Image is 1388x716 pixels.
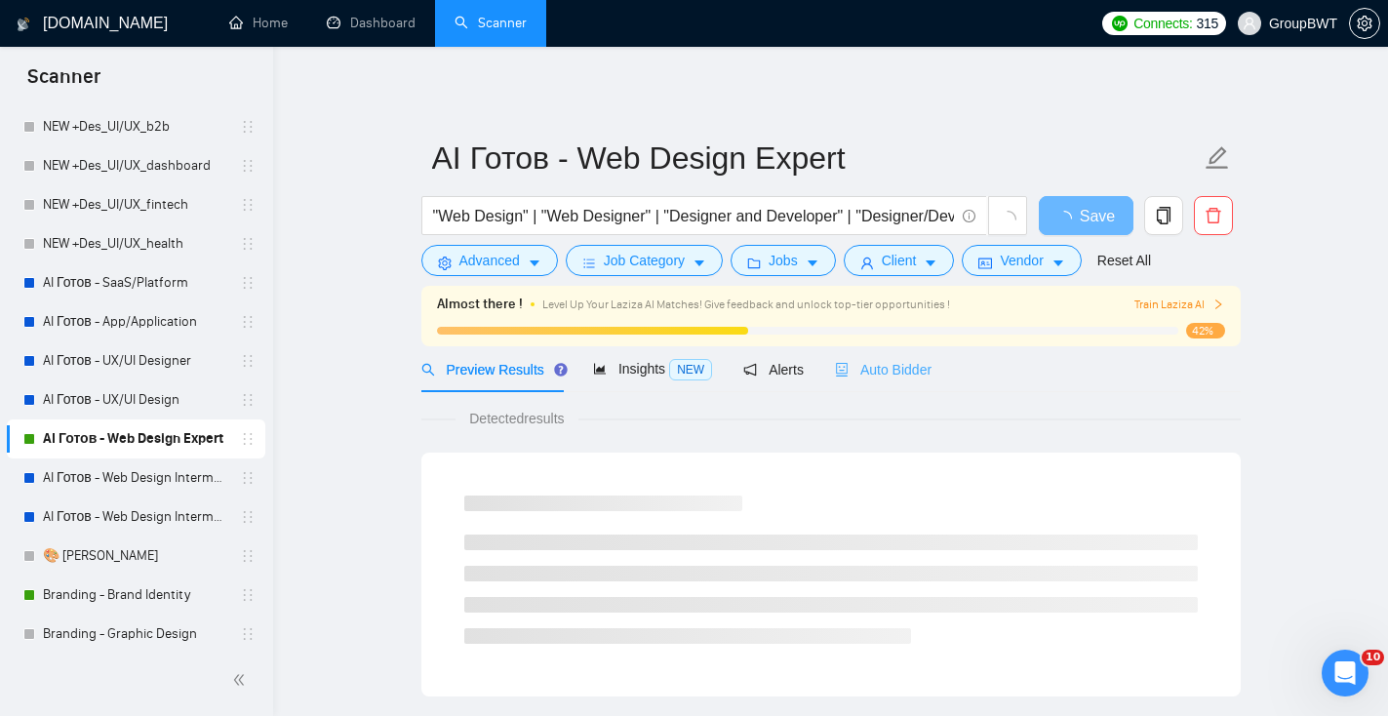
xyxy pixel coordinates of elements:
span: loading [999,211,1016,228]
span: Advanced [459,250,520,271]
span: holder [240,275,256,291]
span: 315 [1197,13,1218,34]
span: 10 [1362,650,1384,665]
span: caret-down [806,256,819,270]
span: search [421,363,435,377]
span: Client [882,250,917,271]
a: NEW +Des_UI/UX_dashboard [43,146,228,185]
span: Preview Results [421,362,562,378]
a: AI Готов - Web Design Expert [43,419,228,458]
button: copy [1144,196,1183,235]
button: idcardVendorcaret-down [962,245,1081,276]
span: holder [240,392,256,408]
span: holder [240,509,256,525]
span: loading [1056,211,1080,226]
a: homeHome [229,15,288,31]
span: holder [240,626,256,642]
span: Alerts [743,362,804,378]
a: AI Готов - SaaS/Platform [43,263,228,302]
span: NEW [669,359,712,380]
span: copy [1145,207,1182,224]
a: Branding - Graphic Design [43,615,228,654]
span: Level Up Your Laziza AI Matches! Give feedback and unlock top-tier opportunities ! [542,298,950,311]
span: idcard [978,256,992,270]
input: Scanner name... [432,134,1201,182]
a: 🎨 [PERSON_NAME] [43,537,228,576]
button: Train Laziza AI [1134,296,1224,314]
a: NEW +Des_UI/UX_fintech [43,185,228,224]
button: folderJobscaret-down [731,245,836,276]
span: holder [240,548,256,564]
button: settingAdvancedcaret-down [421,245,558,276]
a: AI Готов - Web Design Intermediate минус Developer [43,458,228,497]
span: caret-down [693,256,706,270]
span: holder [240,470,256,486]
span: folder [747,256,761,270]
iframe: Intercom live chat [1322,650,1368,696]
a: Branding - Brand Identity [43,576,228,615]
span: holder [240,314,256,330]
span: Job Category [604,250,685,271]
a: Reset All [1097,250,1151,271]
span: Auto Bidder [835,362,932,378]
span: setting [438,256,452,270]
span: holder [240,587,256,603]
span: user [1243,17,1256,30]
a: AI Готов - UX/UI Designer [43,341,228,380]
a: searchScanner [455,15,527,31]
span: user [860,256,874,270]
span: Scanner [12,62,116,103]
a: setting [1349,16,1380,31]
span: Jobs [769,250,798,271]
span: holder [240,119,256,135]
span: Vendor [1000,250,1043,271]
span: caret-down [924,256,937,270]
span: holder [240,158,256,174]
span: holder [240,236,256,252]
span: setting [1350,16,1379,31]
span: holder [240,431,256,447]
span: right [1212,298,1224,310]
span: holder [240,197,256,213]
span: Save [1080,204,1115,228]
a: AI Готов - UX/UI Design [43,380,228,419]
button: Save [1039,196,1133,235]
img: upwork-logo.png [1112,16,1128,31]
a: AI Готов - App/Application [43,302,228,341]
span: 42% [1186,323,1225,338]
div: Tooltip anchor [552,361,570,378]
a: dashboardDashboard [327,15,416,31]
button: delete [1194,196,1233,235]
a: NEW +Des_UI/UX_b2b [43,107,228,146]
img: logo [17,9,30,40]
a: NEW +Des_UI/UX_health [43,224,228,263]
span: robot [835,363,849,377]
button: userClientcaret-down [844,245,955,276]
span: Insights [593,361,712,377]
span: edit [1205,145,1230,171]
span: holder [240,353,256,369]
span: caret-down [528,256,541,270]
span: double-left [232,670,252,690]
span: notification [743,363,757,377]
span: Connects: [1133,13,1192,34]
a: AI Готов - Web Design Intermediate минус Development [43,497,228,537]
input: Search Freelance Jobs... [433,204,954,228]
span: Almost there ! [437,294,523,315]
button: setting [1349,8,1380,39]
span: area-chart [593,362,607,376]
span: bars [582,256,596,270]
span: caret-down [1051,256,1065,270]
button: barsJob Categorycaret-down [566,245,723,276]
span: Detected results [456,408,577,429]
span: info-circle [963,210,975,222]
span: delete [1195,207,1232,224]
